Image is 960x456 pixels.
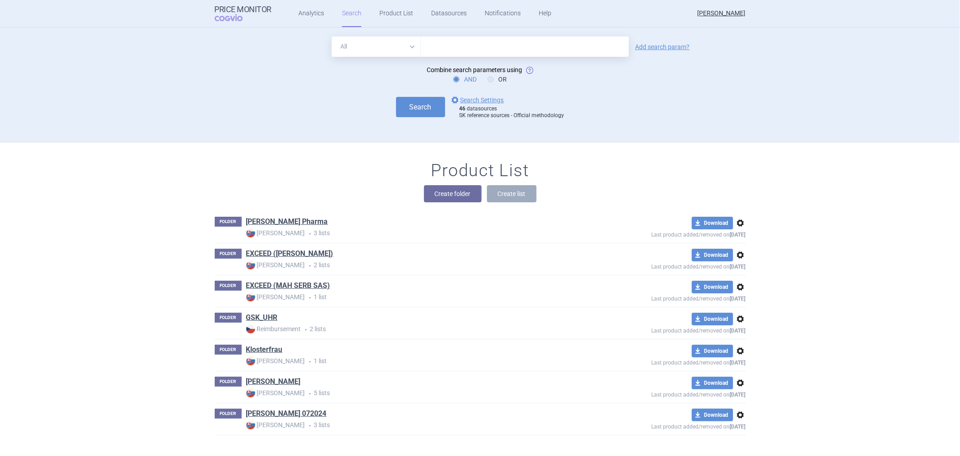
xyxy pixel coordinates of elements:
label: OR [487,75,507,84]
p: Last product added/removed on [586,229,746,238]
button: Download [692,345,733,357]
span: Combine search parameters using [427,66,523,73]
p: Last product added/removed on [586,261,746,270]
strong: [DATE] [730,264,746,270]
i: • [305,389,314,398]
p: Last product added/removed on [586,293,746,302]
strong: [PERSON_NAME] [246,292,305,301]
a: Add search param? [635,44,690,50]
p: FOLDER [215,281,242,291]
i: • [305,261,314,270]
span: COGVIO [215,14,255,21]
strong: 46 [460,105,466,112]
p: FOLDER [215,345,242,355]
strong: [PERSON_NAME] [246,260,305,269]
div: datasources SK reference sources - Official methodology [460,105,564,119]
strong: [PERSON_NAME] [246,420,305,429]
p: FOLDER [215,313,242,323]
h1: GSK_UHR [246,313,278,324]
h1: Klosterfrau [246,345,283,356]
p: FOLDER [215,377,242,387]
a: EXCEED (MAH SERB SAS) [246,281,330,291]
img: SK [246,356,255,365]
strong: [PERSON_NAME] [246,356,305,365]
button: Download [692,249,733,261]
strong: [DATE] [730,296,746,302]
p: 3 lists [246,420,586,430]
h1: Pierre Fabre 072024 [246,409,327,420]
a: [PERSON_NAME] Pharma [246,217,328,227]
label: AND [453,75,477,84]
a: EXCEED ([PERSON_NAME]) [246,249,334,259]
a: [PERSON_NAME] 072024 [246,409,327,419]
p: FOLDER [215,217,242,227]
strong: [PERSON_NAME] [246,228,305,237]
a: Klosterfrau [246,345,283,355]
p: Last product added/removed on [586,421,746,430]
button: Create list [487,185,536,202]
img: SK [246,228,255,237]
strong: [DATE] [730,232,746,238]
button: Download [692,217,733,229]
button: Download [692,377,733,389]
img: SK [246,420,255,429]
button: Download [692,281,733,293]
i: • [305,293,314,302]
p: Last product added/removed on [586,325,746,334]
i: • [305,421,314,430]
p: FOLDER [215,409,242,419]
button: Create folder [424,185,482,202]
strong: [DATE] [730,360,746,366]
strong: Price Monitor [215,5,272,14]
p: 2 lists [246,260,586,270]
strong: [PERSON_NAME] [246,388,305,397]
h1: Product List [431,160,529,181]
p: 1 list [246,292,586,302]
h1: EXCEED (MAH Hansa) [246,249,334,260]
i: • [301,325,310,334]
p: 2 lists [246,324,586,334]
button: Search [396,97,445,117]
h1: EXCEED (MAH SERB SAS) [246,281,330,292]
p: Last product added/removed on [586,389,746,398]
i: • [305,357,314,366]
img: SK [246,260,255,269]
button: Download [692,313,733,325]
p: Last product added/removed on [586,357,746,366]
strong: [DATE] [730,328,746,334]
a: Search Settings [450,95,504,105]
img: SK [246,388,255,397]
h1: Pierre Fabre [246,377,301,388]
button: Download [692,409,733,421]
p: 1 list [246,356,586,366]
a: Price MonitorCOGVIO [215,5,272,22]
p: FOLDER [215,249,242,259]
strong: [DATE] [730,392,746,398]
p: 3 lists [246,228,586,238]
h1: ELVA Pharma [246,217,328,228]
strong: [DATE] [730,424,746,430]
p: 5 lists [246,388,586,398]
img: CZ [246,324,255,333]
img: SK [246,292,255,301]
strong: Reimbursement [246,324,301,333]
a: GSK_UHR [246,313,278,323]
i: • [305,229,314,238]
a: [PERSON_NAME] [246,377,301,387]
